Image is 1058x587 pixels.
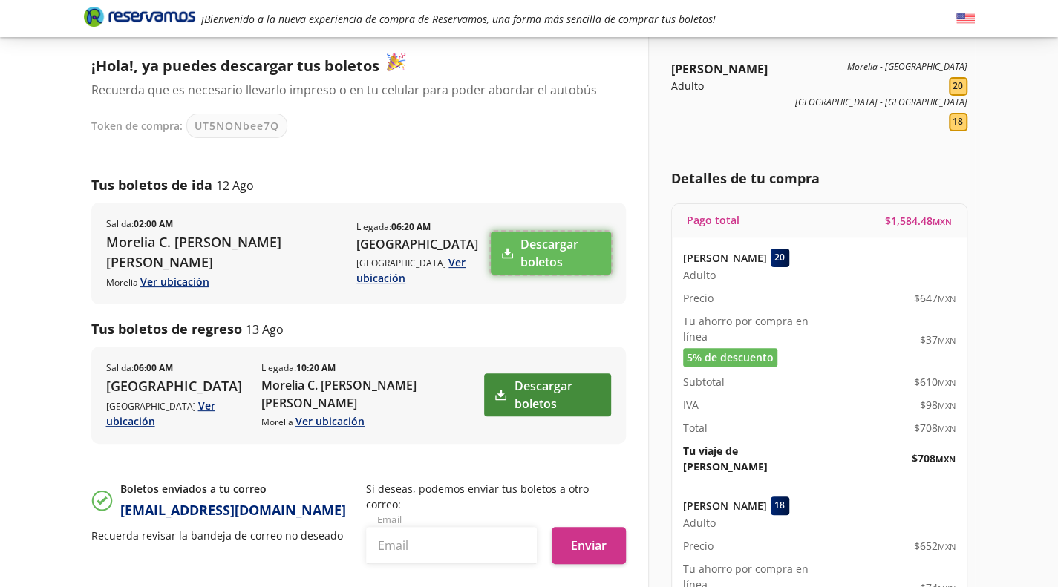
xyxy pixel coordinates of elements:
span: -$ 37 [916,332,956,347]
a: Ver ubicación [295,414,365,428]
p: [GEOGRAPHIC_DATA] [106,376,246,396]
small: MXN [935,453,956,465]
div: 20 [949,77,967,96]
p: Precio [683,538,714,554]
span: $ 610 [914,374,956,390]
p: Detalles de tu compra [671,168,967,188]
b: 02:00 AM [134,217,173,230]
small: MXN [933,216,952,227]
p: Salida : [106,361,173,375]
p: [GEOGRAPHIC_DATA] - [GEOGRAPHIC_DATA] [795,96,967,109]
small: MXN [938,541,956,552]
button: Enviar [552,527,626,564]
p: IVA [683,397,699,413]
small: MXN [938,423,956,434]
p: 12 Ago [216,177,254,194]
p: Adulto [671,78,768,94]
span: $ 708 [912,450,956,466]
p: Pago total [687,212,739,228]
p: Morelia C. [PERSON_NAME] [PERSON_NAME] [106,232,342,272]
p: Precio [683,290,714,306]
button: English [956,10,975,28]
span: $ 652 [914,538,956,554]
span: $ 1,584.48 [885,213,952,229]
p: [PERSON_NAME] [683,498,767,514]
a: Ver ubicación [140,275,209,289]
small: MXN [938,377,956,388]
p: Recuerda que es necesario llevarlo impreso o en tu celular para poder abordar el autobús [91,81,611,99]
small: MXN [938,400,956,411]
a: Brand Logo [84,5,195,32]
p: 13 Ago [246,321,284,338]
b: 10:20 AM [296,361,336,374]
span: UT5NONbee7Q [195,118,279,134]
span: $ 98 [920,397,956,413]
p: Llegada : [356,220,431,234]
p: Morelia C. [PERSON_NAME] [PERSON_NAME] [261,376,483,412]
p: Subtotal [683,374,725,390]
a: Ver ubicación [106,399,215,428]
p: [GEOGRAPHIC_DATA] [356,255,489,286]
p: Si deseas, podemos enviar tus boletos a otro correo: [366,481,626,512]
p: [GEOGRAPHIC_DATA] [356,235,489,253]
p: Boletos enviados a tu correo [120,481,346,496]
p: [EMAIL_ADDRESS][DOMAIN_NAME] [120,500,346,520]
b: 06:20 AM [391,220,431,233]
a: Descargar boletos [484,373,610,416]
p: Salida : [106,217,173,231]
a: Descargar boletos [491,232,610,275]
span: 5% de descuento [687,350,774,365]
span: Adulto [683,267,716,283]
p: Llegada : [261,361,336,375]
p: Morelia - [GEOGRAPHIC_DATA] [847,60,967,73]
p: [GEOGRAPHIC_DATA] [106,398,246,429]
span: $ 708 [914,420,956,436]
div: 18 [771,496,789,515]
i: Brand Logo [84,5,195,27]
small: MXN [938,293,956,304]
p: [PERSON_NAME] [671,60,768,78]
em: ¡Bienvenido a la nueva experiencia de compra de Reservamos, una forma más sencilla de comprar tus... [201,12,716,26]
p: Tus boletos de ida [91,175,212,195]
p: Tu viaje de [PERSON_NAME] [683,443,820,474]
b: 06:00 AM [134,361,173,374]
p: [PERSON_NAME] [683,250,767,266]
p: Recuerda revisar la bandeja de correo no deseado [91,528,351,543]
p: Morelia [261,413,483,429]
div: 18 [949,113,967,131]
span: Adulto [683,515,716,531]
p: Tus boletos de regreso [91,319,242,339]
input: Email [366,527,537,564]
p: Total [683,420,708,436]
p: Morelia [106,274,342,289]
p: Tu ahorro por compra en línea [683,313,820,344]
p: ¡Hola!, ya puedes descargar tus boletos [91,53,611,77]
p: Token de compra: [91,118,183,134]
div: 20 [771,249,789,267]
span: $ 647 [914,290,956,306]
small: MXN [938,335,956,346]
